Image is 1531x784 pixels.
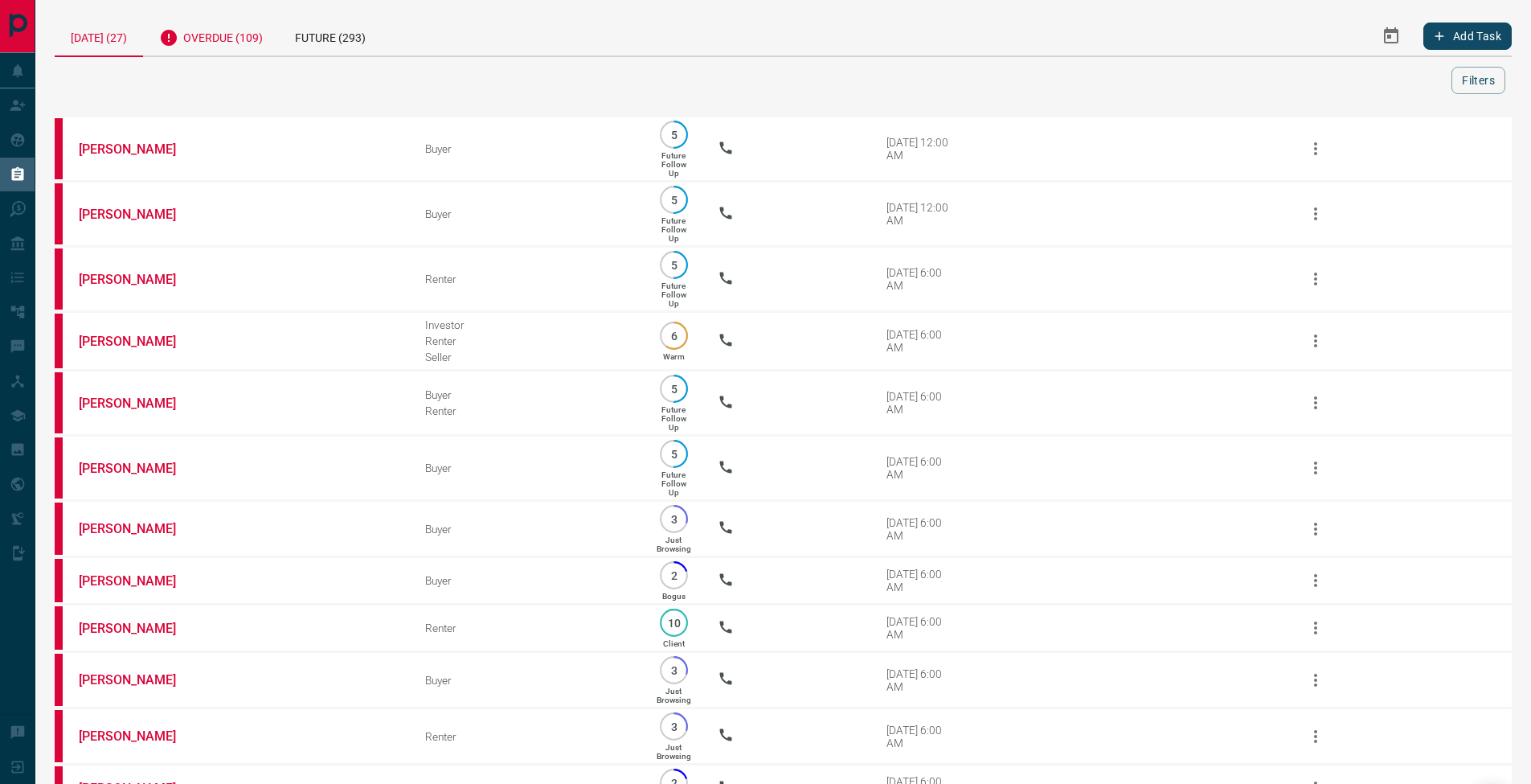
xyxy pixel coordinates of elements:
[425,523,629,536] div: Buyer
[79,142,199,157] a: [PERSON_NAME]
[55,183,63,244] div: property.ca
[79,573,199,589] a: [PERSON_NAME]
[79,672,199,688] a: [PERSON_NAME]
[425,574,629,587] div: Buyer
[79,521,199,536] a: [PERSON_NAME]
[425,730,629,743] div: Renter
[886,667,955,693] div: [DATE] 6:00 AM
[55,372,63,433] div: property.ca
[886,615,955,641] div: [DATE] 6:00 AM
[886,516,955,542] div: [DATE] 6:00 AM
[1423,23,1512,50] button: Add Task
[425,674,629,687] div: Buyer
[661,405,686,432] p: Future Follow Up
[657,743,691,761] p: Just Browsing
[55,314,63,368] div: property.ca
[886,390,955,416] div: [DATE] 6:00 AM
[886,724,955,749] div: [DATE] 6:00 AM
[662,592,686,601] p: Bogus
[425,273,629,285] div: Renter
[425,622,629,634] div: Renter
[661,151,686,178] p: Future Follow Up
[55,654,63,706] div: property.ca
[143,16,279,55] div: Overdue (109)
[886,266,955,292] div: [DATE] 6:00 AM
[661,281,686,308] p: Future Follow Up
[55,16,143,57] div: [DATE] (27)
[55,437,63,499] div: property.ca
[668,569,680,581] p: 2
[657,536,691,553] p: Just Browsing
[279,16,382,55] div: Future (293)
[79,729,199,744] a: [PERSON_NAME]
[886,201,955,227] div: [DATE] 12:00 AM
[79,621,199,636] a: [PERSON_NAME]
[79,396,199,411] a: [PERSON_NAME]
[79,334,199,349] a: [PERSON_NAME]
[79,207,199,222] a: [PERSON_NAME]
[425,388,629,401] div: Buyer
[668,513,680,525] p: 3
[1451,67,1505,94] button: Filters
[886,328,955,354] div: [DATE] 6:00 AM
[425,142,629,155] div: Buyer
[663,352,685,361] p: Warm
[663,639,685,648] p: Client
[1372,17,1410,55] button: Select Date Range
[425,404,629,417] div: Renter
[55,118,63,179] div: property.ca
[657,687,691,704] p: Just Browsing
[55,559,63,602] div: property.ca
[661,216,686,243] p: Future Follow Up
[668,720,680,733] p: 3
[425,335,629,347] div: Renter
[668,664,680,676] p: 3
[668,383,680,395] p: 5
[661,470,686,497] p: Future Follow Up
[886,568,955,593] div: [DATE] 6:00 AM
[425,207,629,220] div: Buyer
[668,129,680,141] p: 5
[425,351,629,363] div: Seller
[886,136,955,162] div: [DATE] 12:00 AM
[55,710,63,762] div: property.ca
[668,194,680,206] p: 5
[425,462,629,474] div: Buyer
[55,606,63,650] div: property.ca
[79,461,199,476] a: [PERSON_NAME]
[668,330,680,342] p: 6
[668,259,680,271] p: 5
[55,503,63,555] div: property.ca
[425,318,629,331] div: Investor
[668,617,680,629] p: 10
[668,448,680,460] p: 5
[55,248,63,310] div: property.ca
[886,455,955,481] div: [DATE] 6:00 AM
[79,272,199,287] a: [PERSON_NAME]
